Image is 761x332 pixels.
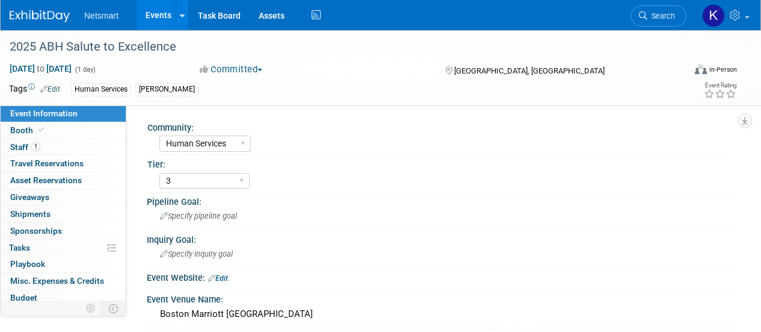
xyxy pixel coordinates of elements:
[156,305,728,324] div: Boston Marriott [GEOGRAPHIC_DATA]
[1,256,126,272] a: Playbook
[35,64,46,74] span: to
[1,172,126,189] a: Asset Reservations
[147,231,737,246] div: Inquiry Goal:
[1,122,126,139] a: Booth
[1,139,126,155] a: Staff1
[147,269,737,284] div: Event Website:
[9,243,30,252] span: Tasks
[10,293,37,302] span: Budget
[1,223,126,239] a: Sponsorships
[10,142,40,152] span: Staff
[74,66,96,74] span: (1 day)
[147,290,737,305] div: Event Venue Name:
[631,5,686,27] a: Search
[147,193,737,208] div: Pipeline Goal:
[10,108,78,118] span: Event Information
[9,83,60,96] td: Tags
[10,226,62,236] span: Sponsorships
[10,10,70,22] img: ExhibitDay
[9,63,72,74] span: [DATE] [DATE]
[5,36,675,58] div: 2025 ABH Salute to Excellence
[31,142,40,151] span: 1
[10,158,84,168] span: Travel Reservations
[10,175,82,185] span: Asset Reservations
[160,211,237,221] span: Specify pipeline goal
[454,66,605,75] span: [GEOGRAPHIC_DATA], [GEOGRAPHIC_DATA]
[71,83,131,96] div: Human Services
[81,301,102,316] td: Personalize Event Tab Strip
[10,192,49,202] span: Giveaways
[702,4,725,27] img: Kaitlyn Woicke
[1,155,126,172] a: Travel Reservations
[1,273,126,289] a: Misc. Expenses & Credits
[1,240,126,256] a: Tasks
[709,65,737,74] div: In-Person
[196,63,267,76] button: Committed
[10,125,47,135] span: Booth
[39,127,45,133] i: Booth reservation complete
[1,206,126,222] a: Shipments
[630,63,737,81] div: Event Format
[704,83,736,89] div: Event Rating
[10,209,51,219] span: Shipments
[695,64,707,74] img: Format-Inperson.png
[10,276,104,286] span: Misc. Expenses & Credits
[10,259,45,269] span: Playbook
[208,274,228,283] a: Edit
[40,85,60,93] a: Edit
[147,155,732,171] div: Tier:
[1,290,126,306] a: Budget
[1,105,126,122] a: Event Information
[135,83,199,96] div: [PERSON_NAME]
[160,249,233,258] span: Specify inquiry goal
[84,11,119,20] span: Netsmart
[1,189,126,205] a: Giveaways
[147,119,732,134] div: Community:
[102,301,126,316] td: Toggle Event Tabs
[647,11,675,20] span: Search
